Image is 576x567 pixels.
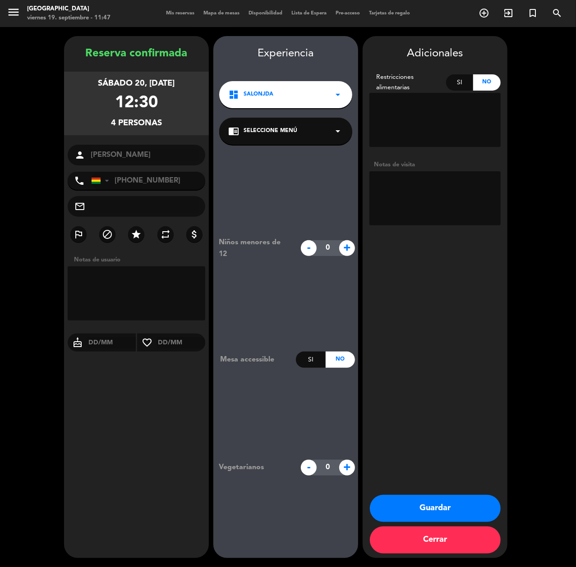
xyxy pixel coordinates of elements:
[552,8,562,18] i: search
[115,90,158,117] div: 12:30
[88,337,136,348] input: DD/MM
[102,229,113,240] i: block
[527,8,538,18] i: turned_in_not
[137,337,157,348] i: favorite_border
[228,89,239,100] i: dashboard
[7,5,20,22] button: menu
[370,526,501,553] button: Cerrar
[339,240,355,256] span: +
[73,229,84,240] i: outlined_flag
[479,8,489,18] i: add_circle_outline
[369,160,501,169] div: Notas de visita
[92,172,112,189] div: Bolivia: +591
[212,462,296,473] div: Vegetarianos
[369,72,446,93] div: Restricciones alimentarias
[244,11,287,16] span: Disponibilidad
[244,127,297,136] span: Seleccione Menú
[296,352,325,368] div: Si
[244,90,273,99] span: SalonJDA
[326,352,355,368] div: No
[364,11,415,16] span: Tarjetas de regalo
[446,74,474,91] div: Si
[213,45,358,63] div: Experiencia
[301,240,317,256] span: -
[74,150,85,160] i: person
[74,175,85,186] i: phone
[331,11,364,16] span: Pre-acceso
[68,337,88,348] i: cake
[503,8,514,18] i: exit_to_app
[64,45,209,63] div: Reserva confirmada
[301,460,317,476] span: -
[332,126,343,137] i: arrow_drop_down
[189,229,200,240] i: attach_money
[74,201,85,212] i: mail_outline
[111,117,162,130] div: 4 personas
[69,255,209,265] div: Notas de usuario
[473,74,501,91] div: No
[228,126,239,137] i: chrome_reader_mode
[160,229,171,240] i: repeat
[369,45,501,63] div: Adicionales
[131,229,142,240] i: star
[339,460,355,476] span: +
[157,337,205,348] input: DD/MM
[98,77,175,90] div: sábado 20, [DATE]
[27,5,111,14] div: [GEOGRAPHIC_DATA]
[213,354,296,366] div: Mesa accessible
[212,237,296,260] div: Niños menores de 12
[370,495,501,522] button: Guardar
[332,89,343,100] i: arrow_drop_down
[161,11,199,16] span: Mis reservas
[7,5,20,19] i: menu
[27,14,111,23] div: viernes 19. septiembre - 11:47
[199,11,244,16] span: Mapa de mesas
[287,11,331,16] span: Lista de Espera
